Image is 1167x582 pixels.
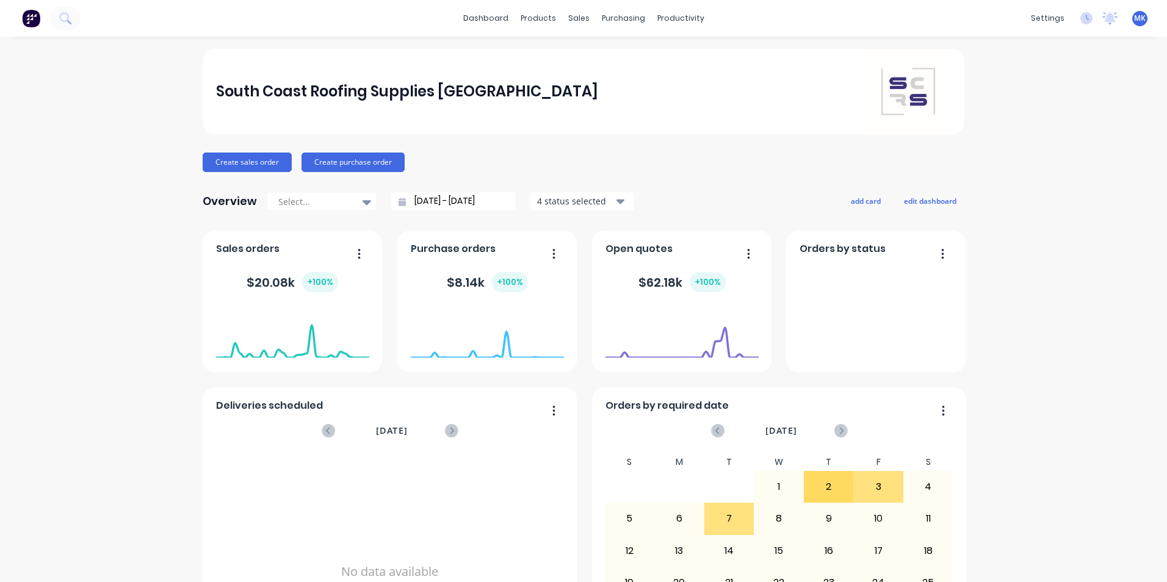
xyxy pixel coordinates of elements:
[804,472,853,502] div: 2
[492,272,528,292] div: + 100 %
[1025,9,1071,27] div: settings
[605,503,654,534] div: 5
[605,536,654,566] div: 12
[654,453,704,471] div: M
[804,536,853,566] div: 16
[804,503,853,534] div: 9
[904,472,953,502] div: 4
[704,453,754,471] div: T
[655,536,704,566] div: 13
[302,153,405,172] button: Create purchase order
[605,453,655,471] div: S
[411,242,496,256] span: Purchase orders
[376,424,408,437] span: [DATE]
[247,272,338,292] div: $ 20.08k
[896,193,964,209] button: edit dashboard
[854,503,903,534] div: 10
[447,272,528,292] div: $ 8.14k
[216,398,323,413] span: Deliveries scheduled
[800,242,886,256] span: Orders by status
[515,9,562,27] div: products
[853,453,903,471] div: F
[804,453,854,471] div: T
[638,272,726,292] div: $ 62.18k
[705,536,754,566] div: 14
[690,272,726,292] div: + 100 %
[765,424,797,437] span: [DATE]
[216,79,598,104] div: South Coast Roofing Supplies [GEOGRAPHIC_DATA]
[904,536,953,566] div: 18
[865,49,951,134] img: South Coast Roofing Supplies Southern Highlands
[605,242,673,256] span: Open quotes
[457,9,515,27] a: dashboard
[651,9,710,27] div: productivity
[843,193,889,209] button: add card
[854,472,903,502] div: 3
[596,9,651,27] div: purchasing
[203,189,257,214] div: Overview
[754,503,803,534] div: 8
[203,153,292,172] button: Create sales order
[655,503,704,534] div: 6
[216,242,280,256] span: Sales orders
[537,195,614,207] div: 4 status selected
[854,536,903,566] div: 17
[705,503,754,534] div: 7
[530,192,634,210] button: 4 status selected
[605,398,729,413] span: Orders by required date
[22,9,40,27] img: Factory
[754,472,803,502] div: 1
[562,9,596,27] div: sales
[1134,13,1146,24] span: MK
[903,453,953,471] div: S
[754,536,803,566] div: 15
[904,503,953,534] div: 11
[302,272,338,292] div: + 100 %
[754,453,804,471] div: W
